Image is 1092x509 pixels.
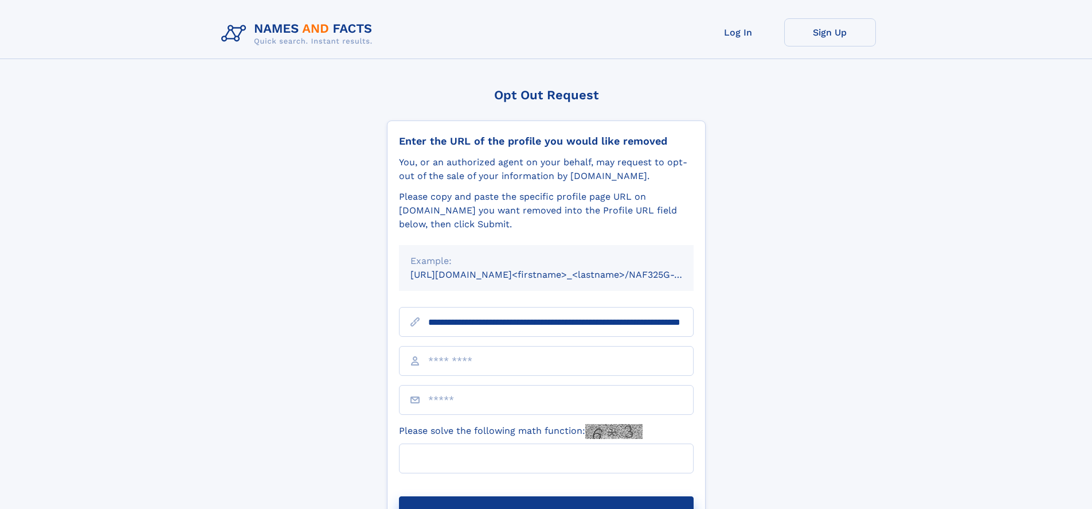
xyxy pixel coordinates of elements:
[692,18,784,46] a: Log In
[410,269,715,280] small: [URL][DOMAIN_NAME]<firstname>_<lastname>/NAF325G-xxxxxxxx
[217,18,382,49] img: Logo Names and Facts
[399,190,694,231] div: Please copy and paste the specific profile page URL on [DOMAIN_NAME] you want removed into the Pr...
[784,18,876,46] a: Sign Up
[399,135,694,147] div: Enter the URL of the profile you would like removed
[410,254,682,268] div: Example:
[399,424,643,439] label: Please solve the following math function:
[387,88,706,102] div: Opt Out Request
[399,156,694,183] div: You, or an authorized agent on your behalf, may request to opt-out of the sale of your informatio...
